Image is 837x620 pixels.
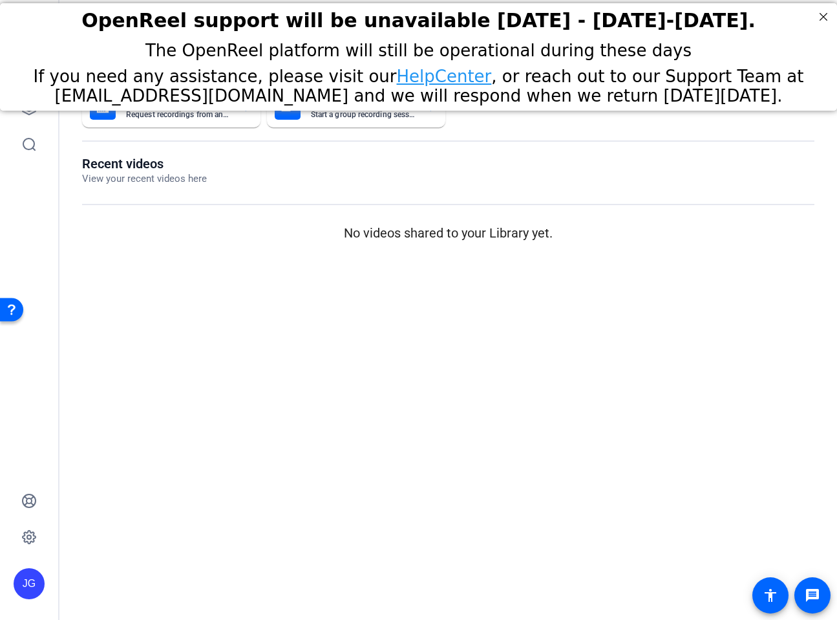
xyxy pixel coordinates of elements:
span: If you need any assistance, please visit our , or reach out to our Support Team at [EMAIL_ADDRESS... [33,63,803,102]
h2: OpenReel support will be unavailable Thursday - Friday, October 16th-17th. [16,6,821,28]
a: HelpCenter [397,63,492,83]
h1: Recent videos [82,156,207,172]
mat-card-subtitle: Request recordings from anyone, anywhere [126,111,232,118]
mat-icon: accessibility [763,588,778,603]
div: JG [14,568,45,599]
p: No videos shared to your Library yet. [82,223,814,243]
mat-card-subtitle: Start a group recording session [311,111,417,118]
p: View your recent videos here [82,172,207,186]
span: The OpenReel platform will still be operational during these days [145,38,692,57]
div: Close Step [815,5,832,22]
mat-icon: message [805,588,820,603]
